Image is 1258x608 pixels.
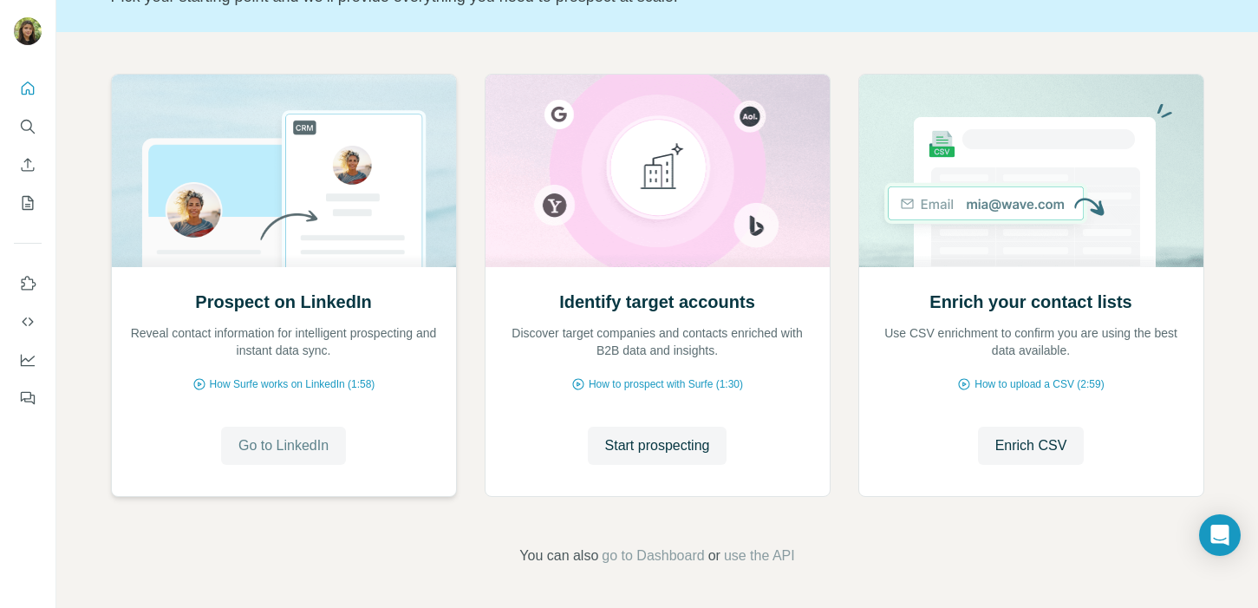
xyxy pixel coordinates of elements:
[588,427,727,465] button: Start prospecting
[1199,514,1241,556] div: Open Intercom Messenger
[995,435,1067,456] span: Enrich CSV
[485,75,831,267] img: Identify target accounts
[14,344,42,376] button: Dashboard
[210,376,375,392] span: How Surfe works on LinkedIn (1:58)
[111,75,457,267] img: Prospect on LinkedIn
[929,290,1131,314] h2: Enrich your contact lists
[559,290,755,314] h2: Identify target accounts
[708,546,720,566] span: or
[221,427,346,465] button: Go to LinkedIn
[195,290,371,314] h2: Prospect on LinkedIn
[238,435,329,456] span: Go to LinkedIn
[602,546,704,566] button: go to Dashboard
[14,306,42,337] button: Use Surfe API
[503,324,812,359] p: Discover target companies and contacts enriched with B2B data and insights.
[974,376,1104,392] span: How to upload a CSV (2:59)
[14,149,42,180] button: Enrich CSV
[978,427,1085,465] button: Enrich CSV
[14,187,42,219] button: My lists
[877,324,1186,359] p: Use CSV enrichment to confirm you are using the best data available.
[519,546,598,566] span: You can also
[605,435,710,456] span: Start prospecting
[589,376,743,392] span: How to prospect with Surfe (1:30)
[724,546,795,566] button: use the API
[14,268,42,299] button: Use Surfe on LinkedIn
[14,17,42,45] img: Avatar
[129,324,439,359] p: Reveal contact information for intelligent prospecting and instant data sync.
[14,111,42,142] button: Search
[14,73,42,104] button: Quick start
[858,75,1204,267] img: Enrich your contact lists
[14,382,42,414] button: Feedback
